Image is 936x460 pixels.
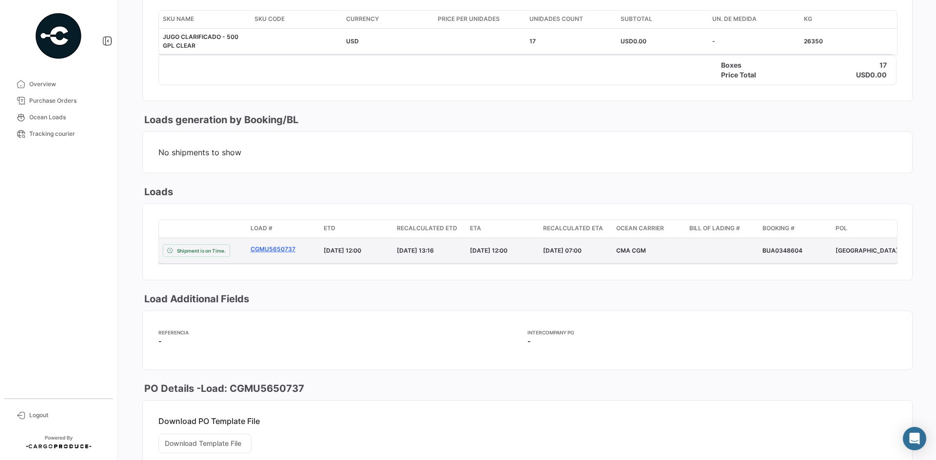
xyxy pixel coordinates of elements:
[142,382,304,395] h3: PO Details - Load: CGMU5650737
[870,70,887,80] h4: 0.00
[29,96,105,105] span: Purchase Orders
[539,220,612,238] datatable-header-cell: Recalculated ETA
[247,220,320,238] datatable-header-cell: Load #
[804,15,812,23] span: KG
[721,70,776,80] h4: Price Total
[527,329,897,336] app-card-info-title: INTERCOMPANY PO
[158,329,527,336] app-card-info-title: Referencia
[324,247,361,254] span: [DATE] 12:00
[34,12,83,60] img: powered-by.png
[163,15,194,23] span: SKU Name
[254,15,285,23] span: SKU Code
[251,224,273,233] span: Load #
[685,220,759,238] datatable-header-cell: Bill of Lading #
[633,37,646,45] span: 0.00
[543,224,603,233] span: Recalculated ETA
[879,60,887,70] h4: 17
[320,220,393,238] datatable-header-cell: ETD
[8,92,109,109] a: Purchase Orders
[836,246,901,255] div: [GEOGRAPHIC_DATA]
[721,60,776,70] h4: Boxes
[438,15,500,23] span: Price per Unidades
[612,220,685,238] datatable-header-cell: Ocean Carrier
[832,220,905,238] datatable-header-cell: POL
[836,224,847,233] span: POL
[142,113,298,127] h3: Loads generation by Booking/BL
[529,15,583,23] span: Unidades count
[393,220,466,238] datatable-header-cell: Recalculated ETD
[8,126,109,142] a: Tracking courier
[158,147,897,157] span: No shipments to show
[397,247,434,254] span: [DATE] 13:16
[621,15,652,23] span: Subtotal
[903,427,926,450] div: Abrir Intercom Messenger
[142,292,249,306] h3: Load Additional Fields
[29,80,105,89] span: Overview
[616,247,646,254] span: CMA CGM
[29,113,105,122] span: Ocean Loads
[346,37,359,45] span: USD
[856,70,870,80] h4: USD
[159,11,251,28] datatable-header-cell: SKU Name
[251,245,316,254] a: CGMU5650737
[251,11,342,28] datatable-header-cell: SKU Code
[543,247,582,254] span: [DATE] 07:00
[762,246,828,255] div: BUA0348604
[527,337,531,345] span: -
[163,33,238,49] span: JUGO CLARIFICADO - 500 GPL CLEAR
[712,37,715,45] span: -
[346,15,379,23] span: Currency
[470,247,507,254] span: [DATE] 12:00
[177,247,226,255] span: Shipment is on Time.
[466,220,539,238] datatable-header-cell: ETA
[29,411,105,420] span: Logout
[621,37,633,45] span: USD
[804,37,823,45] span: 26350
[397,224,457,233] span: Recalculated ETD
[8,109,109,126] a: Ocean Loads
[616,224,664,233] span: Ocean Carrier
[689,224,740,233] span: Bill of Lading #
[158,337,162,345] span: -
[712,15,757,23] span: UN. DE MEDIDA
[142,185,173,199] h3: Loads
[529,37,613,46] div: 17
[158,416,897,426] p: Download PO Template File
[8,76,109,92] a: Overview
[324,224,335,233] span: ETD
[759,220,832,238] datatable-header-cell: Booking #
[762,224,795,233] span: Booking #
[29,129,105,138] span: Tracking courier
[470,224,481,233] span: ETA
[342,11,434,28] datatable-header-cell: Currency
